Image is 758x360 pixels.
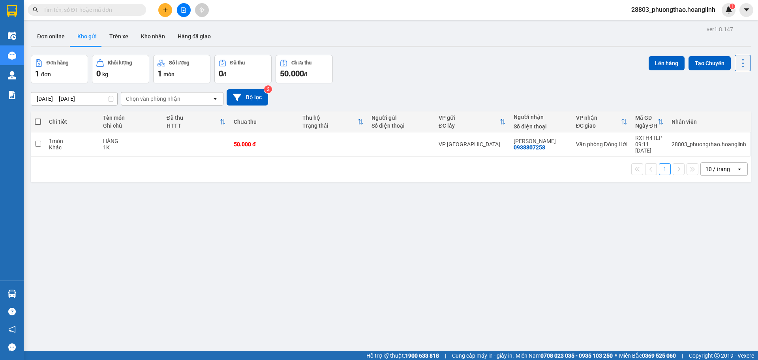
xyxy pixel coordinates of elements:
div: Nhân viên [672,119,746,125]
img: warehouse-icon [8,51,16,60]
div: Người nhận [514,114,568,120]
button: 1 [659,163,671,175]
div: Đơn hàng [47,60,68,66]
button: plus [158,3,172,17]
div: 10 / trang [705,165,730,173]
div: Người gửi [371,115,431,121]
span: ⚪️ [615,354,617,357]
sup: 2 [264,85,272,93]
div: MINH ĐỨC [514,138,568,144]
span: caret-down [743,6,750,13]
div: Thu hộ [302,115,357,121]
span: Miền Bắc [619,351,676,360]
input: Select a date range. [31,92,117,105]
div: 50.000 đ [234,141,295,147]
th: Toggle SortBy [572,111,631,132]
span: message [8,343,16,351]
div: Số lượng [169,60,189,66]
div: Số điện thoại [371,123,431,129]
button: Trên xe [103,27,135,46]
strong: 1900 633 818 [405,352,439,359]
div: Trạng thái [302,123,357,129]
div: HTTT [167,123,220,129]
strong: 0369 525 060 [642,352,676,359]
span: kg [102,71,108,77]
span: aim [199,7,205,13]
div: VP [GEOGRAPHIC_DATA] [439,141,506,147]
svg: open [736,166,743,172]
div: Mã GD [635,115,657,121]
span: 0 [219,69,223,78]
svg: open [212,96,218,102]
button: file-add [177,3,191,17]
div: Ghi chú [103,123,159,129]
div: Khối lượng [108,60,132,66]
span: Miền Nam [516,351,613,360]
span: | [445,351,446,360]
div: Chưa thu [291,60,311,66]
button: Đơn hàng1đơn [31,55,88,83]
div: Tên món [103,115,159,121]
span: đ [304,71,307,77]
img: icon-new-feature [725,6,732,13]
button: Chưa thu50.000đ [276,55,333,83]
img: warehouse-icon [8,32,16,40]
button: Hàng đã giao [171,27,217,46]
img: solution-icon [8,91,16,99]
div: ĐC giao [576,123,621,129]
div: Văn phòng Đồng Hới [576,141,627,147]
div: Ngày ĐH [635,123,657,129]
button: Đã thu0đ [214,55,272,83]
img: warehouse-icon [8,71,16,79]
button: Kho gửi [71,27,103,46]
div: Chưa thu [234,119,295,125]
button: Tạo Chuyến [689,56,731,70]
div: Chi tiết [49,119,95,125]
button: Đơn online [31,27,71,46]
span: 50.000 [280,69,304,78]
img: warehouse-icon [8,290,16,298]
input: Tìm tên, số ĐT hoặc mã đơn [43,6,137,14]
div: HÀNG [103,138,159,144]
div: Đã thu [167,115,220,121]
span: 28803_phuongthao.hoanglinh [625,5,722,15]
button: caret-down [739,3,753,17]
span: copyright [714,353,720,358]
div: VP nhận [576,115,621,121]
span: plus [163,7,168,13]
span: món [163,71,174,77]
th: Toggle SortBy [435,111,510,132]
th: Toggle SortBy [631,111,668,132]
span: 1 [158,69,162,78]
sup: 1 [730,4,735,9]
div: 1 món [49,138,95,144]
button: Kho nhận [135,27,171,46]
span: file-add [181,7,186,13]
div: VP gửi [439,115,499,121]
span: Cung cấp máy in - giấy in: [452,351,514,360]
div: 28803_phuongthao.hoanglinh [672,141,746,147]
div: 0938807258 [514,144,545,151]
div: Số điện thoại [514,123,568,130]
span: 0 [96,69,101,78]
th: Toggle SortBy [298,111,368,132]
span: | [682,351,683,360]
div: RXTH4TLP [635,135,664,141]
strong: 0708 023 035 - 0935 103 250 [540,352,613,359]
button: Khối lượng0kg [92,55,149,83]
span: đ [223,71,226,77]
div: Đã thu [230,60,245,66]
span: Hỗ trợ kỹ thuật: [366,351,439,360]
div: 09:11 [DATE] [635,141,664,154]
span: 1 [35,69,39,78]
div: ver 1.8.147 [707,25,733,34]
div: Khác [49,144,95,151]
th: Toggle SortBy [163,111,230,132]
div: 1K [103,144,159,151]
button: aim [195,3,209,17]
span: 1 [731,4,734,9]
span: search [33,7,38,13]
img: logo-vxr [7,5,17,17]
div: ĐC lấy [439,123,499,129]
button: Lên hàng [649,56,685,70]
